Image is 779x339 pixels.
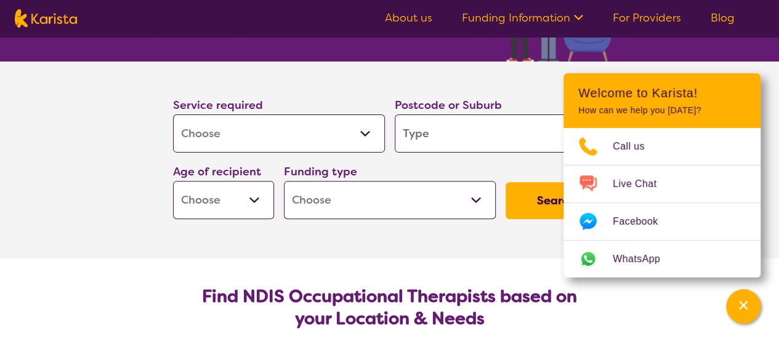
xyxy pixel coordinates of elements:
[726,289,761,324] button: Channel Menu
[613,137,660,156] span: Call us
[385,10,432,25] a: About us
[173,98,263,113] label: Service required
[395,114,607,153] input: Type
[15,9,77,28] img: Karista logo
[578,86,746,100] h2: Welcome to Karista!
[395,98,502,113] label: Postcode or Suburb
[711,10,735,25] a: Blog
[284,164,357,179] label: Funding type
[613,10,681,25] a: For Providers
[578,105,746,116] p: How can we help you [DATE]?
[563,128,761,277] ul: Choose channel
[613,250,675,268] span: WhatsApp
[462,10,583,25] a: Funding Information
[506,182,607,219] button: Search
[563,73,761,277] div: Channel Menu
[183,285,597,330] h2: Find NDIS Occupational Therapists based on your Location & Needs
[173,164,261,179] label: Age of recipient
[563,241,761,277] a: Web link opens in a new tab.
[613,175,671,193] span: Live Chat
[613,212,672,231] span: Facebook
